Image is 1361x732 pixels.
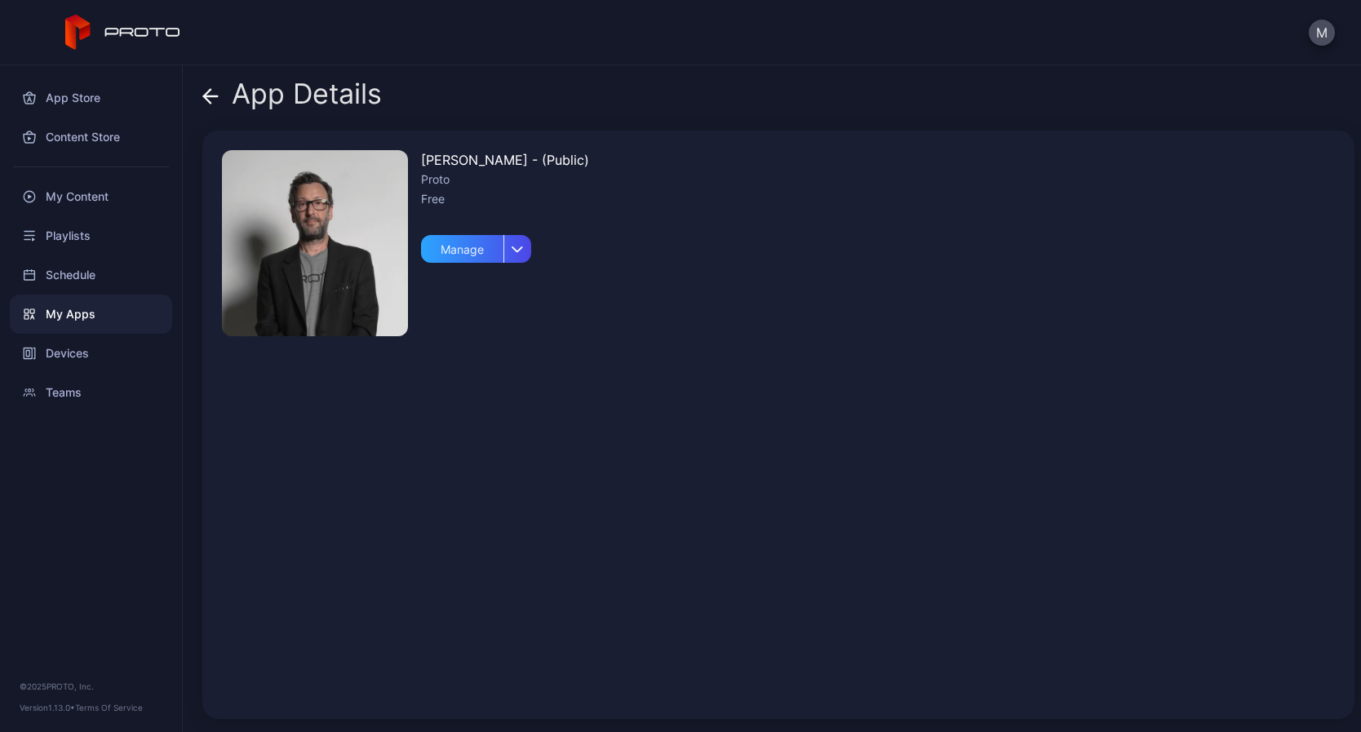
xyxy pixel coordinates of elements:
[75,703,143,712] a: Terms Of Service
[10,177,172,216] a: My Content
[421,150,589,170] div: [PERSON_NAME] - (Public)
[10,255,172,295] a: Schedule
[421,170,589,189] div: Proto
[421,228,531,263] button: Manage
[20,703,75,712] span: Version 1.13.0 •
[20,680,162,693] div: © 2025 PROTO, Inc.
[10,216,172,255] a: Playlists
[10,78,172,118] a: App Store
[10,295,172,334] a: My Apps
[421,235,503,263] div: Manage
[10,118,172,157] a: Content Store
[202,78,382,118] div: App Details
[421,189,589,209] div: Free
[10,373,172,412] a: Teams
[1309,20,1335,46] button: M
[10,334,172,373] a: Devices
